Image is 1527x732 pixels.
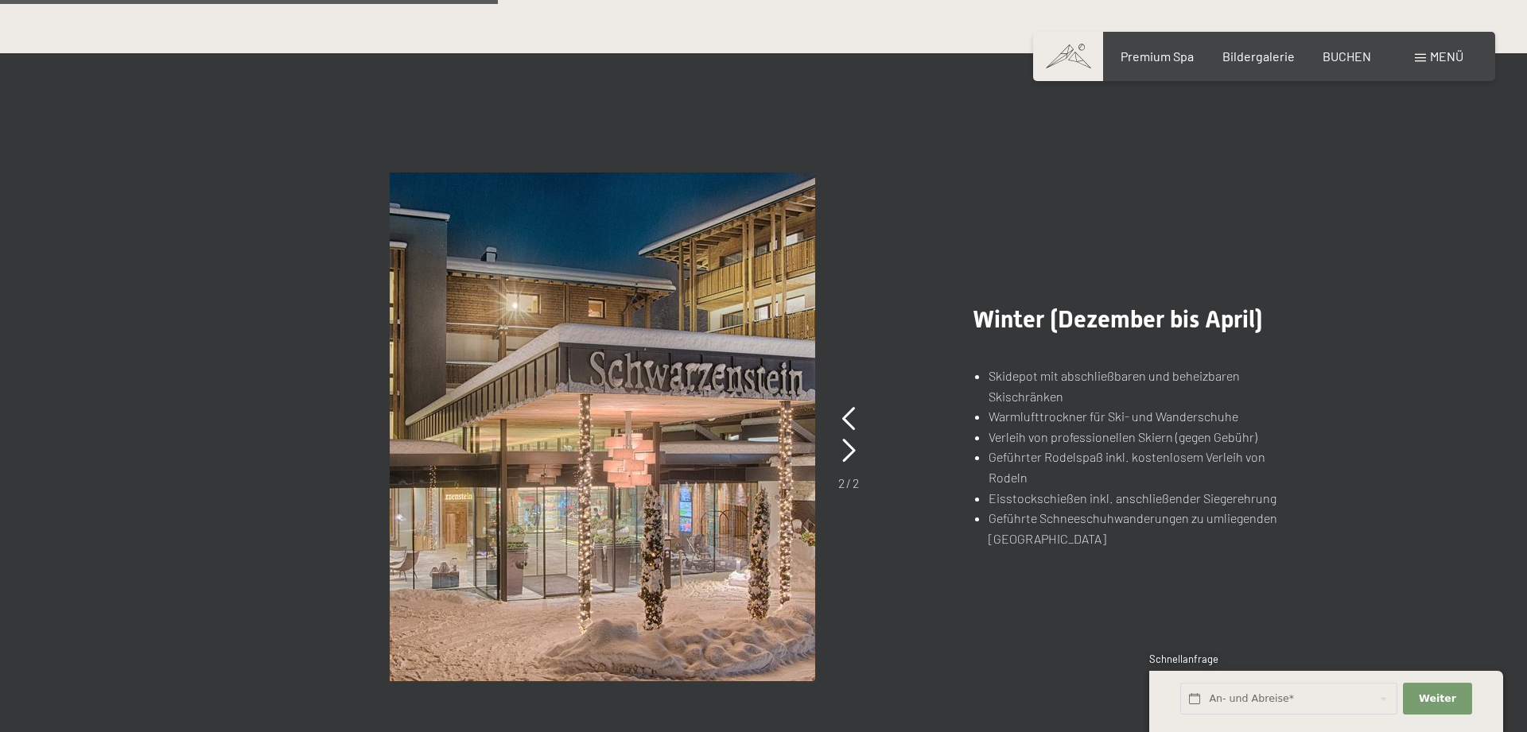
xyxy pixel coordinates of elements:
span: / [846,475,851,490]
a: Premium Spa [1121,48,1194,64]
span: Schnellanfrage [1149,653,1218,665]
img: Im Top-Hotel in Südtirol all inclusive urlauben [390,172,815,681]
li: Geführte Schneeschuhwanderungen zu umliegenden [GEOGRAPHIC_DATA] [989,508,1306,548]
li: Eisstockschießen inkl. anschließender Siegerehrung [989,488,1306,509]
a: Bildergalerie [1222,48,1295,64]
li: Warmlufttrockner für Ski- und Wanderschuhe [989,406,1306,427]
li: Skidepot mit abschließbaren und beheizbaren Skischränken [989,366,1306,406]
span: 2 [853,475,859,490]
span: Weiter [1419,691,1456,706]
li: Verleih von professionellen Skiern (gegen Gebühr) [989,427,1306,447]
a: BUCHEN [1323,48,1371,64]
span: Menü [1430,48,1463,64]
button: Weiter [1403,683,1471,715]
span: Winter (Dezember bis April) [973,305,1263,333]
span: 2 [838,475,845,490]
li: Geführter Rodelspaß inkl. kostenlosem Verleih von Rodeln [989,447,1306,487]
